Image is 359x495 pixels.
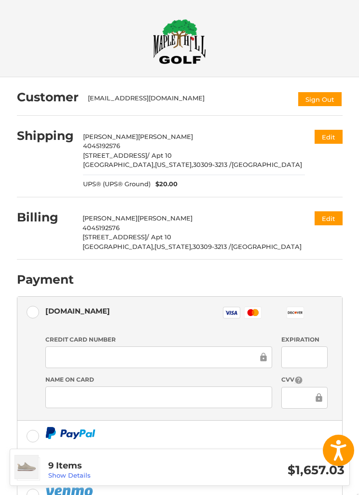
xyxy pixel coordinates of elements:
[45,303,110,319] div: [DOMAIN_NAME]
[147,233,171,241] span: / Apt 10
[147,151,172,159] span: / Apt 10
[154,243,193,250] span: [US_STATE],
[83,133,138,140] span: [PERSON_NAME]
[153,19,206,64] img: Maple Hill Golf
[83,179,151,189] span: UPS® (UPS® Ground)
[48,460,196,471] h3: 9 Items
[315,211,343,225] button: Edit
[17,128,74,143] h2: Shipping
[297,91,343,107] button: Sign Out
[151,179,178,189] span: $20.00
[17,272,74,287] h2: Payment
[196,463,345,478] h3: $1,657.03
[48,471,91,479] a: Show Details
[83,233,147,241] span: [STREET_ADDRESS]
[83,214,138,222] span: [PERSON_NAME]
[17,90,79,105] h2: Customer
[155,161,193,168] span: [US_STATE],
[83,161,155,168] span: [GEOGRAPHIC_DATA],
[45,427,96,439] img: PayPal icon
[138,133,193,140] span: [PERSON_NAME]
[193,243,231,250] span: 30309-3213 /
[17,210,73,225] h2: Billing
[83,243,154,250] span: [GEOGRAPHIC_DATA],
[83,151,147,159] span: [STREET_ADDRESS]
[45,375,272,384] label: Name on Card
[193,161,232,168] span: 30309-3213 /
[232,161,302,168] span: [GEOGRAPHIC_DATA]
[83,142,120,150] span: 4045192576
[45,335,272,344] label: Credit Card Number
[281,375,328,385] label: CVV
[231,243,302,250] span: [GEOGRAPHIC_DATA]
[315,130,343,144] button: Edit
[15,455,38,479] img: True Linkswear Men's All Day Ripstop Golf Shoes
[83,224,120,232] span: 4045192576
[88,94,288,107] div: [EMAIL_ADDRESS][DOMAIN_NAME]
[138,214,193,222] span: [PERSON_NAME]
[281,335,328,344] label: Expiration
